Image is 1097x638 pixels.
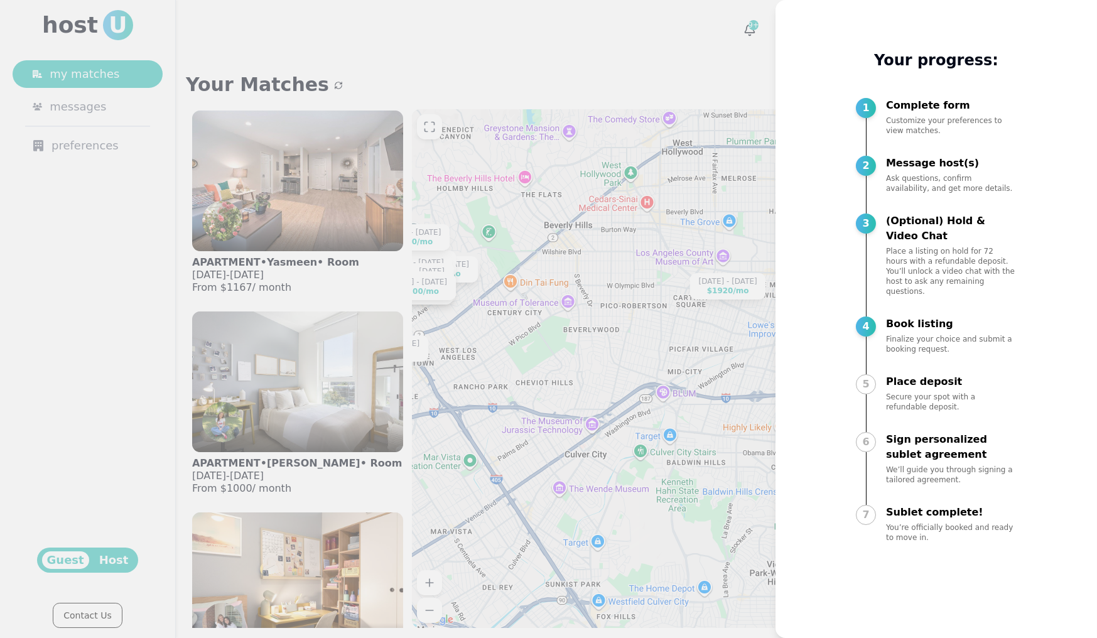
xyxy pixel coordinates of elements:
p: You’re officially booked and ready to move in. [886,522,1017,543]
p: Your progress: [856,50,1017,70]
div: 3 [856,214,876,234]
p: Finalize your choice and submit a booking request. [886,334,1017,354]
p: Place a listing on hold for 72 hours with a refundable deposit. You’ll unlock a video chat with t... [886,246,1017,296]
p: (Optional) Hold & Video Chat [886,214,1017,244]
div: 4 [856,316,876,337]
p: Secure your spot with a refundable deposit. [886,392,1017,412]
p: Ask questions, confirm availability, and get more details. [886,173,1017,193]
p: Complete form [886,98,1017,113]
p: Place deposit [886,374,1017,389]
div: 2 [856,156,876,176]
div: 6 [856,432,876,452]
div: 7 [856,505,876,525]
div: 1 [856,98,876,118]
p: Sublet complete! [886,505,1017,520]
p: Customize your preferences to view matches. [886,116,1017,136]
p: Sign personalized sublet agreement [886,432,1017,462]
div: 5 [856,374,876,394]
p: We’ll guide you through signing a tailored agreement. [886,465,1017,485]
p: Message host(s) [886,156,1017,171]
p: Book listing [886,316,1017,332]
